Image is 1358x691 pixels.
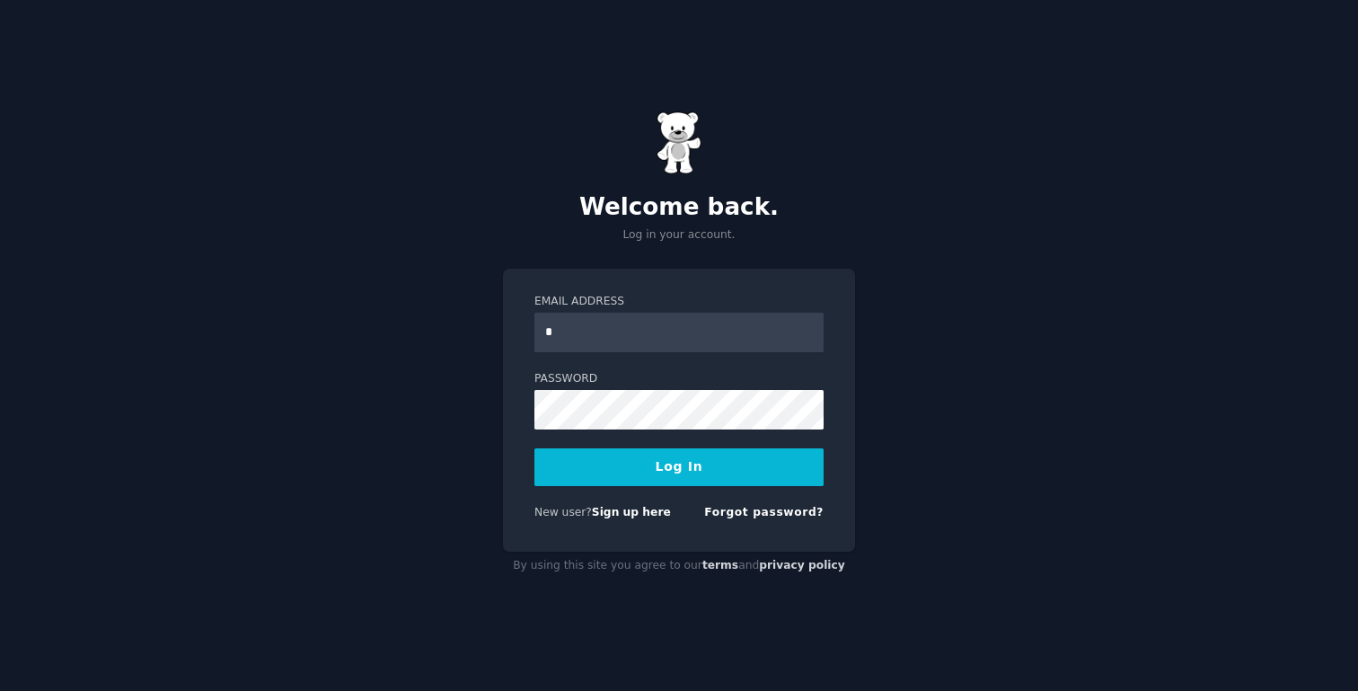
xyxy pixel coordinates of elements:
[534,371,824,387] label: Password
[704,506,824,518] a: Forgot password?
[657,111,701,174] img: Gummy Bear
[534,294,824,310] label: Email Address
[534,448,824,486] button: Log In
[503,193,855,222] h2: Welcome back.
[592,506,671,518] a: Sign up here
[503,227,855,244] p: Log in your account.
[702,559,738,571] a: terms
[503,552,855,580] div: By using this site you agree to our and
[759,559,845,571] a: privacy policy
[534,506,592,518] span: New user?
